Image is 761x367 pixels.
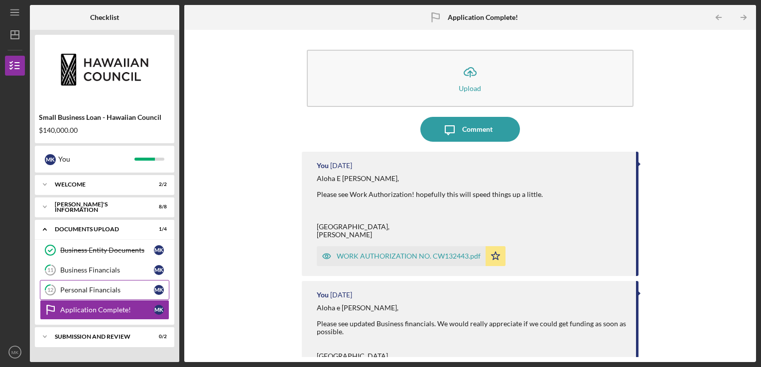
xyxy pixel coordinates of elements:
[39,126,170,134] div: $140,000.00
[60,306,154,314] div: Application Complete!
[40,260,169,280] a: 11Business FinancialsMK
[45,154,56,165] div: M K
[317,162,329,170] div: You
[39,113,170,121] div: Small Business Loan - Hawaiian Council
[47,267,53,274] tspan: 11
[337,252,481,260] div: WORK AUTHORIZATION NO. CW132443.pdf
[154,285,164,295] div: M K
[47,287,53,293] tspan: 12
[459,85,481,92] div: Upload
[462,117,493,142] div: Comment
[149,182,167,187] div: 2 / 2
[40,300,169,320] a: Application Complete!MK
[149,204,167,210] div: 8 / 8
[40,240,169,260] a: Business Entity DocumentsMK
[154,245,164,255] div: M K
[330,291,352,299] time: 2025-09-26 20:26
[55,226,142,232] div: DOCUMENTS UPLOAD
[317,291,329,299] div: You
[154,265,164,275] div: M K
[330,162,352,170] time: 2025-09-26 22:29
[420,117,520,142] button: Comment
[55,334,142,340] div: SUBMISSION AND REVIEW
[317,175,543,239] div: Aloha E [PERSON_NAME], Please see Work Authorization! hopefully this will speed things up a littl...
[60,286,154,294] div: Personal Financials
[60,246,154,254] div: Business Entity Documents
[58,151,134,168] div: You
[60,266,154,274] div: Business Financials
[448,13,518,21] b: Application Complete!
[307,50,634,107] button: Upload
[55,182,142,187] div: WELCOME
[5,342,25,362] button: MK
[55,201,142,213] div: [PERSON_NAME]'S INFORMATION
[90,13,119,21] b: Checklist
[149,226,167,232] div: 1 / 4
[40,280,169,300] a: 12Personal FinancialsMK
[317,246,506,266] button: WORK AUTHORIZATION NO. CW132443.pdf
[149,334,167,340] div: 0 / 2
[35,40,174,99] img: Product logo
[11,350,19,355] text: MK
[154,305,164,315] div: M K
